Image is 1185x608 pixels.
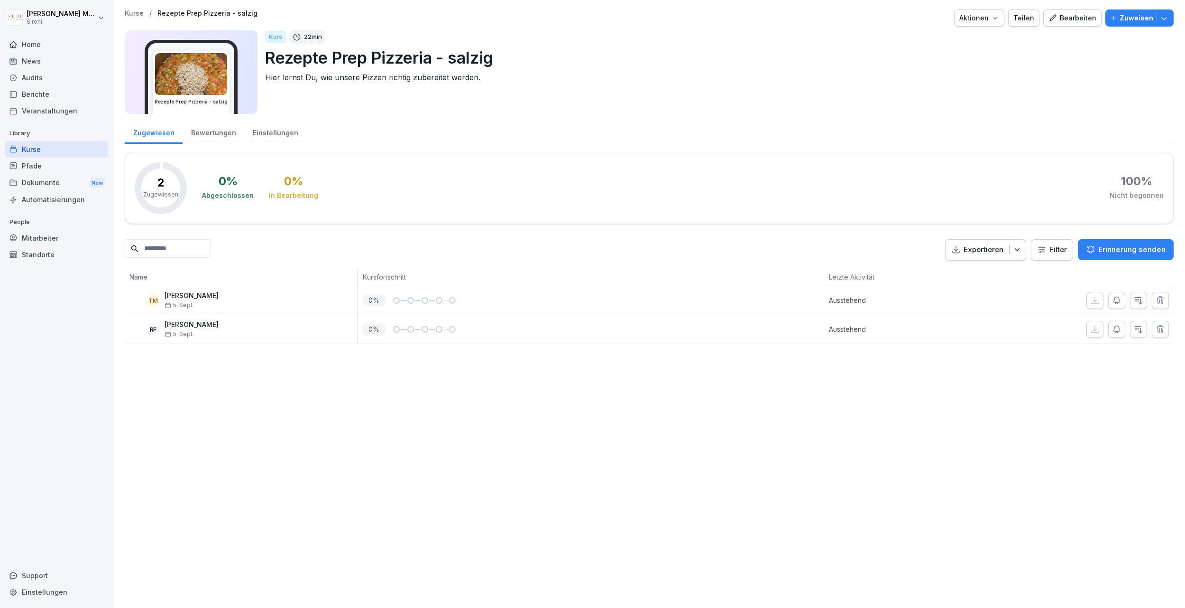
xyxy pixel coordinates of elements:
[304,32,322,42] p: 22 min
[5,141,108,158] a: Kurse
[1110,191,1164,200] div: Nicht begonnen
[1078,239,1174,260] button: Erinnerung senden
[157,9,257,18] a: Rezepte Prep Pizzeria - salzig
[157,177,165,188] p: 2
[5,103,108,119] a: Veranstaltungen
[284,176,303,187] div: 0 %
[5,126,108,141] p: Library
[829,272,965,282] p: Letzte Aktivität
[829,324,970,334] p: Ausstehend
[363,272,644,282] p: Kursfortschritt
[964,244,1003,255] p: Exportieren
[5,191,108,208] a: Automatisierungen
[1105,9,1174,27] button: Zuweisen
[89,178,105,188] div: New
[265,46,1166,70] p: Rezepte Prep Pizzeria - salzig
[5,174,108,192] div: Dokumente
[1013,13,1034,23] div: Teilen
[129,272,353,282] p: Name
[1048,13,1096,23] div: Bearbeiten
[5,567,108,584] div: Support
[147,294,160,307] div: TM
[363,323,386,335] p: 0 %
[155,98,228,105] h3: Rezepte Prep Pizzeria - salzig
[219,176,238,187] div: 0 %
[183,120,244,144] a: Bewertungen
[265,31,286,43] div: Kurs
[5,53,108,69] a: News
[244,120,306,144] a: Einstellungen
[165,292,219,300] p: [PERSON_NAME]
[5,230,108,246] a: Mitarbeiter
[5,215,108,230] p: People
[125,9,144,18] a: Kurse
[165,302,194,309] span: 5. Sept.
[1037,245,1067,254] div: Filter
[1043,9,1102,27] button: Bearbeiten
[1121,176,1152,187] div: 100 %
[1120,13,1153,23] p: Zuweisen
[27,10,96,18] p: [PERSON_NAME] Malec
[265,72,1166,83] p: Hier lernst Du, wie unsere Pizzen richtig zubereitet werden.
[155,53,227,95] img: t8ry6q6yg4tyn67dbydlhqpn.png
[5,69,108,86] a: Audits
[959,13,999,23] div: Aktionen
[5,86,108,103] a: Berichte
[5,36,108,53] a: Home
[363,294,386,306] p: 0 %
[147,323,160,336] div: RF
[125,120,183,144] a: Zugewiesen
[5,584,108,600] a: Einstellungen
[1098,244,1166,255] p: Erinnerung senden
[165,331,194,337] span: 5. Sept.
[1008,9,1039,27] button: Teilen
[27,19,96,25] p: Sironi
[202,191,254,200] div: Abgeschlossen
[954,9,1004,27] button: Aktionen
[165,321,219,329] p: [PERSON_NAME]
[829,295,970,305] p: Ausstehend
[5,246,108,263] a: Standorte
[269,191,318,200] div: In Bearbeitung
[5,158,108,174] a: Pfade
[945,239,1026,261] button: Exportieren
[149,9,152,18] p: /
[1031,240,1073,260] button: Filter
[5,174,108,192] a: DokumenteNew
[143,190,178,199] p: Zugewiesen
